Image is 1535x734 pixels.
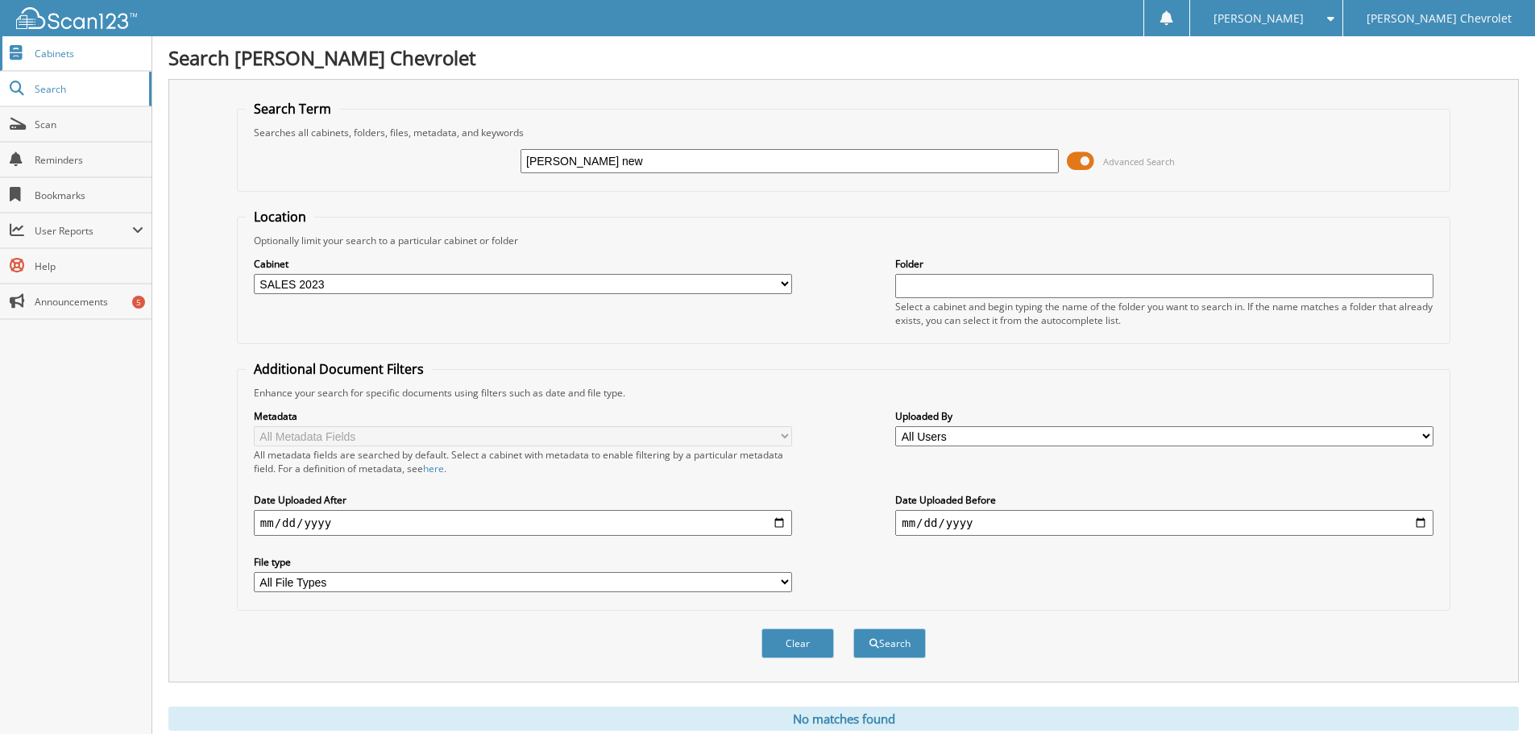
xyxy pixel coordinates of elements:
[895,493,1433,507] label: Date Uploaded Before
[168,44,1519,71] h1: Search [PERSON_NAME] Chevrolet
[254,257,792,271] label: Cabinet
[1213,14,1304,23] span: [PERSON_NAME]
[246,234,1442,247] div: Optionally limit your search to a particular cabinet or folder
[35,47,143,60] span: Cabinets
[254,555,792,569] label: File type
[895,300,1433,327] div: Select a cabinet and begin typing the name of the folder you want to search in. If the name match...
[35,153,143,167] span: Reminders
[35,259,143,273] span: Help
[761,628,834,658] button: Clear
[35,118,143,131] span: Scan
[246,208,314,226] legend: Location
[895,409,1433,423] label: Uploaded By
[254,493,792,507] label: Date Uploaded After
[1103,156,1175,168] span: Advanced Search
[1454,657,1535,734] iframe: Chat Widget
[246,126,1442,139] div: Searches all cabinets, folders, files, metadata, and keywords
[35,295,143,309] span: Announcements
[254,409,792,423] label: Metadata
[895,510,1433,536] input: end
[132,296,145,309] div: 5
[246,360,432,378] legend: Additional Document Filters
[35,189,143,202] span: Bookmarks
[254,510,792,536] input: start
[853,628,926,658] button: Search
[1367,14,1512,23] span: [PERSON_NAME] Chevrolet
[246,100,339,118] legend: Search Term
[246,386,1442,400] div: Enhance your search for specific documents using filters such as date and file type.
[254,448,792,475] div: All metadata fields are searched by default. Select a cabinet with metadata to enable filtering b...
[895,257,1433,271] label: Folder
[168,707,1519,731] div: No matches found
[35,82,141,96] span: Search
[35,224,132,238] span: User Reports
[423,462,444,475] a: here
[16,7,137,29] img: scan123-logo-white.svg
